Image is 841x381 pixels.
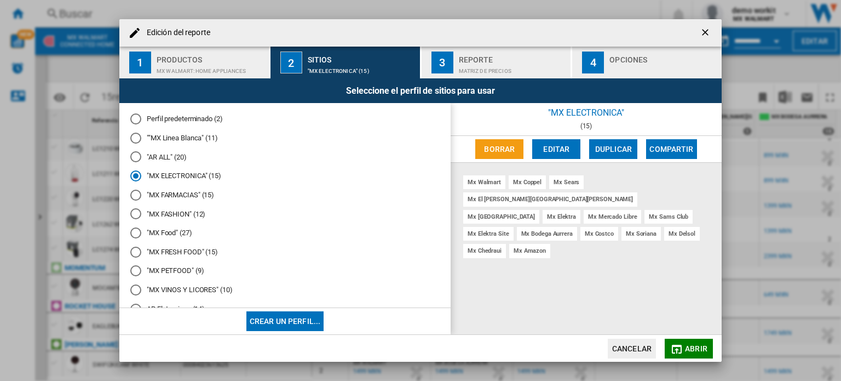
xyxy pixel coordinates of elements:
div: mx chedraui [463,244,506,258]
div: mx sams club [644,210,693,224]
div: MX WALMART:Home appliances [157,62,264,74]
div: mx mercado libre [584,210,641,224]
md-radio-button: Perfil predeterminado (2) [130,114,440,124]
div: Seleccione el perfil de sitios para usar [119,78,722,103]
button: Crear un perfil... [246,311,324,331]
div: mx coppel [509,175,546,189]
div: mx bodega aurrera [517,227,577,241]
md-dialog: Edición del ... [119,19,722,362]
div: mx sears [549,175,584,189]
div: mx elektra [543,210,580,224]
button: Borrar [475,139,523,159]
md-radio-button: "MX PETFOOD" (9) [130,266,440,276]
div: mx amazon [509,244,550,258]
div: Sitios [308,51,416,62]
button: Compartir [646,139,696,159]
div: mx costco [580,227,618,241]
div: Opciones [609,51,717,62]
h4: Edición del reporte [141,27,210,38]
md-radio-button: "MX FARMACIAS" (15) [130,190,440,200]
md-radio-button: ""MX Linea Blanca" (11) [130,133,440,143]
button: Duplicar [589,139,637,159]
div: 4 [582,52,604,73]
md-radio-button: AR Eletronicos (14) [130,304,440,314]
md-radio-button: "MX Food" (27) [130,228,440,238]
div: 2 [280,52,302,73]
div: Reporte [459,51,567,62]
button: getI18NText('BUTTONS.CLOSE_DIALOG') [695,22,717,44]
button: 3 Reporte Matriz de precios [422,47,572,78]
button: Editar [532,139,580,159]
button: 4 Opciones [572,47,722,78]
md-radio-button: "MX VINOS Y LICORES" (10) [130,285,440,295]
div: mx delsol [664,227,700,241]
div: (15) [451,122,722,130]
span: Abrir [685,344,707,353]
md-radio-button: "AR ALL" (20) [130,152,440,162]
div: Productos [157,51,264,62]
div: Matriz de precios [459,62,567,74]
div: "MX ELECTRONICA" (15) [308,62,416,74]
div: mx soriana [621,227,661,241]
button: 1 Productos MX WALMART:Home appliances [119,47,270,78]
ng-md-icon: getI18NText('BUTTONS.CLOSE_DIALOG') [700,27,713,40]
div: mx walmart [463,175,505,189]
button: 2 Sitios "MX ELECTRONICA" (15) [270,47,421,78]
div: mx [GEOGRAPHIC_DATA] [463,210,539,224]
button: Cancelar [608,339,656,359]
div: mx elektra site [463,227,514,241]
md-radio-button: "MX FRESH FOOD" (15) [130,247,440,257]
div: "MX ELECTRONICA" [451,103,722,122]
div: 3 [431,52,453,73]
md-radio-button: "MX FASHION" (12) [130,209,440,219]
md-radio-button: "MX ELECTRONICA" (15) [130,171,440,181]
div: mx el [PERSON_NAME][GEOGRAPHIC_DATA][PERSON_NAME] [463,192,637,206]
button: Abrir [665,339,713,359]
div: 1 [129,52,151,73]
